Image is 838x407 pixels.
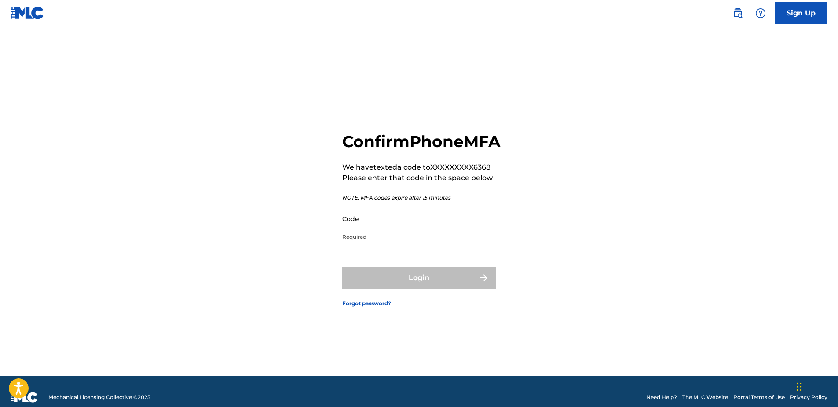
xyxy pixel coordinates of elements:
[794,365,838,407] div: Widget de chat
[11,392,38,403] img: logo
[342,194,501,202] p: NOTE: MFA codes expire after 15 minutes
[646,393,677,401] a: Need Help?
[794,365,838,407] iframe: Chat Widget
[733,393,785,401] a: Portal Terms of Use
[342,132,501,152] h2: Confirm Phone MFA
[342,162,501,173] p: We have texted a code to XXXXXXXXX6368
[682,393,728,401] a: The MLC Website
[11,7,44,19] img: MLC Logo
[790,393,827,401] a: Privacy Policy
[775,2,827,24] a: Sign Up
[752,4,769,22] div: Help
[48,393,150,401] span: Mechanical Licensing Collective © 2025
[342,173,501,183] p: Please enter that code in the space below
[797,374,802,400] div: Arrastrar
[729,4,747,22] a: Public Search
[342,300,391,307] a: Forgot password?
[732,8,743,18] img: search
[342,233,491,241] p: Required
[755,8,766,18] img: help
